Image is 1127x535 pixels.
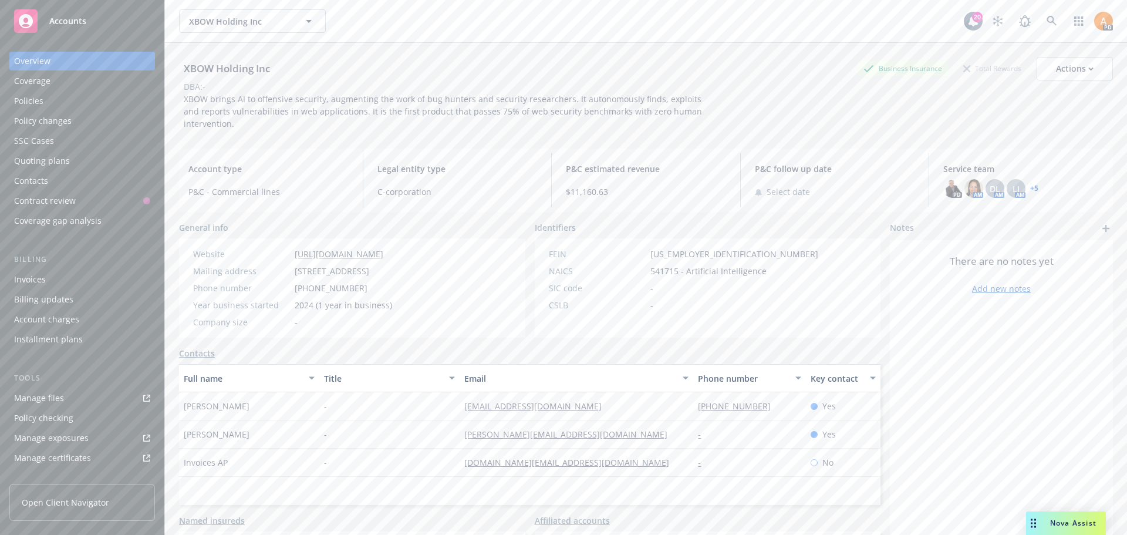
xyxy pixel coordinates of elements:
[1040,9,1064,33] a: Search
[9,372,155,384] div: Tools
[957,61,1027,76] div: Total Rewards
[14,449,91,467] div: Manage certificates
[535,514,610,527] a: Affiliated accounts
[1099,221,1113,235] a: add
[822,456,834,469] span: No
[698,372,788,385] div: Phone number
[9,449,155,467] a: Manage certificates
[698,457,710,468] a: -
[1094,12,1113,31] img: photo
[943,179,962,198] img: photo
[295,282,367,294] span: [PHONE_NUMBER]
[324,400,327,412] span: -
[377,186,538,198] span: C-corporation
[184,400,249,412] span: [PERSON_NAME]
[324,372,442,385] div: Title
[698,429,710,440] a: -
[9,254,155,265] div: Billing
[319,364,460,392] button: Title
[1013,183,1020,195] span: LI
[14,211,102,230] div: Coverage gap analysis
[193,265,290,277] div: Mailing address
[890,221,914,235] span: Notes
[295,316,298,328] span: -
[14,429,89,447] div: Manage exposures
[9,409,155,428] a: Policy checking
[14,171,48,190] div: Contacts
[9,270,155,289] a: Invoices
[9,171,155,190] a: Contacts
[14,469,69,487] div: Manage BORs
[1013,9,1037,33] a: Report a Bug
[767,186,810,198] span: Select date
[535,221,576,234] span: Identifiers
[9,52,155,70] a: Overview
[295,299,392,311] span: 2024 (1 year in business)
[184,428,249,440] span: [PERSON_NAME]
[972,12,983,22] div: 20
[193,248,290,260] div: Website
[650,248,818,260] span: [US_EMPLOYER_IDENTIFICATION_NUMBER]
[14,132,54,150] div: SSC Cases
[9,92,155,110] a: Policies
[650,299,653,311] span: -
[964,179,983,198] img: photo
[549,299,646,311] div: CSLB
[9,191,155,210] a: Contract review
[806,364,880,392] button: Key contact
[193,282,290,294] div: Phone number
[698,401,780,412] a: [PHONE_NUMBER]
[650,265,767,277] span: 541715 - Artificial Intelligence
[295,265,369,277] span: [STREET_ADDRESS]
[9,469,155,487] a: Manage BORs
[811,372,863,385] div: Key contact
[1030,185,1038,192] a: +5
[9,152,155,170] a: Quoting plans
[460,364,693,392] button: Email
[14,310,79,329] div: Account charges
[49,16,86,26] span: Accounts
[9,5,155,38] a: Accounts
[179,347,215,359] a: Contacts
[1067,9,1091,33] a: Switch app
[9,389,155,408] a: Manage files
[1037,57,1113,80] button: Actions
[14,152,70,170] div: Quoting plans
[9,290,155,309] a: Billing updates
[184,80,205,93] div: DBA: -
[972,282,1031,295] a: Add new notes
[295,248,383,260] a: [URL][DOMAIN_NAME]
[14,112,72,130] div: Policy changes
[858,61,948,76] div: Business Insurance
[1056,58,1094,80] div: Actions
[549,282,646,294] div: SIC code
[464,401,611,412] a: [EMAIL_ADDRESS][DOMAIN_NAME]
[693,364,805,392] button: Phone number
[184,93,704,129] span: XBOW brings AI to offensive security, augmenting the work of bug hunters and security researchers...
[14,290,73,309] div: Billing updates
[9,211,155,230] a: Coverage gap analysis
[14,389,64,408] div: Manage files
[14,270,46,289] div: Invoices
[9,112,155,130] a: Policy changes
[9,429,155,447] a: Manage exposures
[14,72,50,90] div: Coverage
[943,163,1104,175] span: Service team
[14,52,50,70] div: Overview
[464,429,677,440] a: [PERSON_NAME][EMAIL_ADDRESS][DOMAIN_NAME]
[822,428,836,440] span: Yes
[950,254,1054,268] span: There are no notes yet
[1026,512,1106,535] button: Nova Assist
[193,316,290,328] div: Company size
[377,163,538,175] span: Legal entity type
[189,15,291,28] span: XBOW Holding Inc
[324,456,327,469] span: -
[9,72,155,90] a: Coverage
[179,61,275,76] div: XBOW Holding Inc
[9,132,155,150] a: SSC Cases
[1026,512,1041,535] div: Drag to move
[22,496,109,509] span: Open Client Navigator
[179,514,245,527] a: Named insureds
[9,330,155,349] a: Installment plans
[184,372,302,385] div: Full name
